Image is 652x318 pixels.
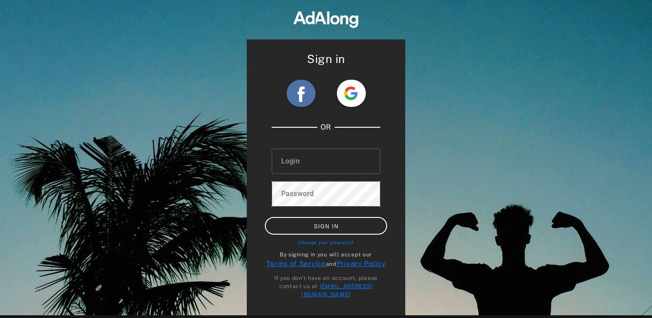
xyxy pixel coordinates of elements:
div: Sign in [265,51,387,72]
a: Privacy Policy [336,260,386,267]
span: By signing in you will accept our and [266,251,385,269]
a: Terms of Service [266,260,326,267]
button: SIGN IN [265,217,387,235]
a: [EMAIL_ADDRESS][DOMAIN_NAME] [302,283,373,298]
span: SIGN IN [314,223,339,230]
iframe: Chat Widget [607,275,652,318]
p: If you don't have an account, please contact us at [265,274,387,299]
a: Change your password [298,239,354,246]
span: OR [317,120,335,135]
